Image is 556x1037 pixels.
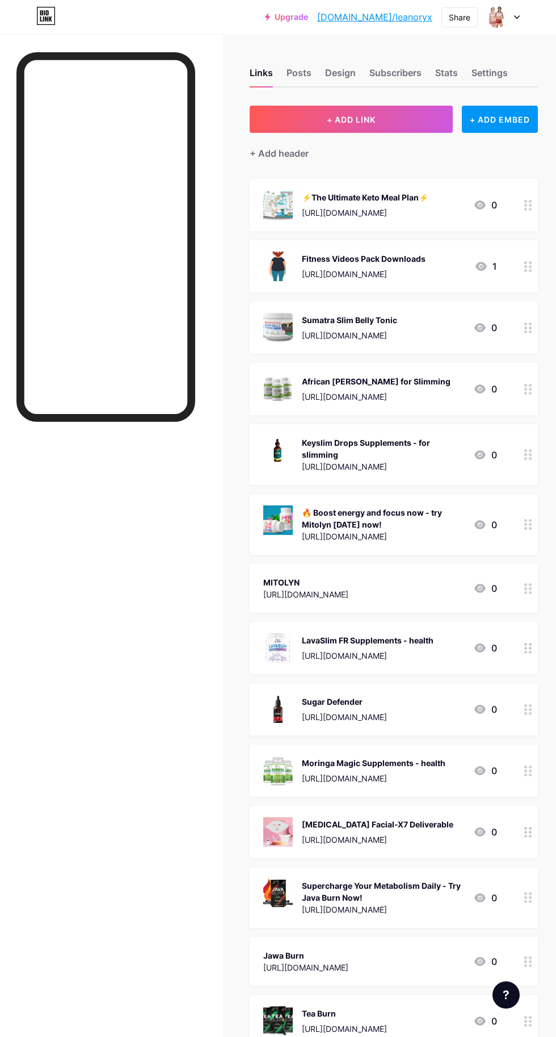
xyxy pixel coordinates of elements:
[462,106,538,133] div: + ADD EMBED
[302,1007,387,1019] div: Tea Burn
[250,66,273,86] div: Links
[325,66,356,86] div: Design
[302,375,450,387] div: African [PERSON_NAME] for Slimming
[369,66,422,86] div: Subscribers
[473,582,497,595] div: 0
[473,382,497,396] div: 0
[473,1014,497,1028] div: 0
[302,634,433,646] div: LavaSlim FR Supplements - health
[302,834,453,846] div: [URL][DOMAIN_NAME]
[302,391,450,403] div: [URL][DOMAIN_NAME]
[265,12,308,22] a: Upgrade
[302,880,464,904] div: Supercharge Your Metabolism Daily - Try Java Burn Now!
[302,1023,387,1035] div: [URL][DOMAIN_NAME]
[473,518,497,532] div: 0
[302,507,464,530] div: 🔥 Boost energy and focus now - try Mitolyn [DATE] now!
[473,448,497,462] div: 0
[263,374,293,404] img: African Lean Belly for Slimming
[263,436,293,465] img: Keyslim Drops Supplements - for slimming
[250,106,453,133] button: + ADD LINK
[302,461,464,472] div: [URL][DOMAIN_NAME]
[435,66,458,86] div: Stats
[263,505,293,535] img: 🔥 Boost energy and focus now - try Mitolyn today now!
[486,6,508,28] img: leanoryx
[302,757,445,769] div: Moringa Magic Supplements - health
[287,66,311,86] div: Posts
[473,955,497,968] div: 0
[302,772,445,784] div: [URL][DOMAIN_NAME]
[263,695,293,724] img: Sugar Defender
[449,11,470,23] div: Share
[263,817,293,847] img: Light Therapy Facial-X7 Deliverable
[317,10,432,24] a: [DOMAIN_NAME]/leanoryx
[474,260,497,273] div: 1
[471,66,508,86] div: Settings
[473,703,497,716] div: 0
[302,207,428,219] div: [URL][DOMAIN_NAME]
[473,764,497,777] div: 0
[302,268,426,280] div: [URL][DOMAIN_NAME]
[302,329,397,341] div: [URL][DOMAIN_NAME]
[473,321,497,334] div: 0
[473,891,497,905] div: 0
[302,314,397,326] div: Sumatra Slim Belly Tonic
[473,641,497,655] div: 0
[302,530,464,542] div: [URL][DOMAIN_NAME]
[302,437,464,461] div: Keyslim Drops Supplements - for slimming
[327,115,376,124] span: + ADD LINK
[263,1006,293,1036] img: Tea Burn
[302,191,428,203] div: ⚡️The Ultimate Keto Meal Plan⚡️
[250,147,309,160] div: + Add header
[263,313,293,342] img: Sumatra Slim Belly Tonic
[302,696,387,708] div: Sugar Defender
[263,576,348,588] div: MITOLYN
[302,904,464,915] div: [URL][DOMAIN_NAME]
[302,711,387,723] div: [URL][DOMAIN_NAME]
[263,756,293,785] img: Moringa Magic Supplements - health
[473,825,497,839] div: 0
[263,961,348,973] div: [URL][DOMAIN_NAME]
[263,879,293,908] img: Supercharge Your Metabolism Daily - Try Java Burn Now!
[473,198,497,212] div: 0
[263,633,293,663] img: LavaSlim FR Supplements - health
[302,650,433,662] div: [URL][DOMAIN_NAME]
[263,588,348,600] div: [URL][DOMAIN_NAME]
[263,252,293,281] img: Fitness Videos Pack Downloads
[302,253,426,265] div: Fitness Videos Pack Downloads
[263,190,293,220] img: ⚡️The Ultimate Keto Meal Plan⚡️
[263,950,348,961] div: Jawa Burn
[302,818,453,830] div: [MEDICAL_DATA] Facial-X7 Deliverable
